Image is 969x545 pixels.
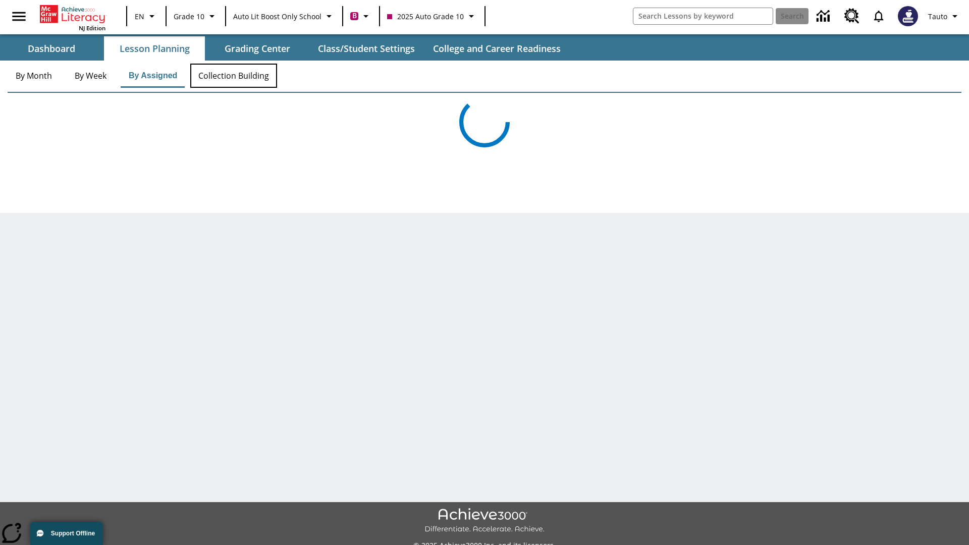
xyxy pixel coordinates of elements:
span: Tauto [928,11,947,22]
button: Grade: Grade 10, Select a grade [170,7,222,25]
button: Class: 2025 Auto Grade 10, Select your class [383,7,481,25]
span: Auto Lit Boost only School [233,11,321,22]
button: Boost Class color is violet red. Change class color [346,7,376,25]
button: By Week [65,64,116,88]
span: Support Offline [51,530,95,537]
span: NJ Edition [79,24,105,32]
button: Collection Building [190,64,277,88]
button: College and Career Readiness [425,36,569,61]
div: Home [40,3,105,32]
a: Home [40,4,105,24]
button: Select a new avatar [892,3,924,29]
a: Resource Center, Will open in new tab [838,3,866,30]
a: Notifications [866,3,892,29]
button: Profile/Settings [924,7,965,25]
a: Data Center [811,3,838,30]
button: Language: EN, Select a language [130,7,163,25]
button: By Assigned [121,64,185,88]
span: EN [135,11,144,22]
span: 2025 Auto Grade 10 [387,11,464,22]
button: By Month [8,64,60,88]
img: Avatar [898,6,918,26]
button: Open side menu [4,2,34,31]
span: Grade 10 [174,11,204,22]
button: Grading Center [207,36,308,61]
span: B [352,10,357,22]
button: Dashboard [1,36,102,61]
button: Lesson Planning [104,36,205,61]
button: Class/Student Settings [310,36,423,61]
img: Achieve3000 Differentiate Accelerate Achieve [424,508,545,534]
button: Support Offline [30,522,103,545]
button: School: Auto Lit Boost only School, Select your school [229,7,339,25]
input: search field [633,8,773,24]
